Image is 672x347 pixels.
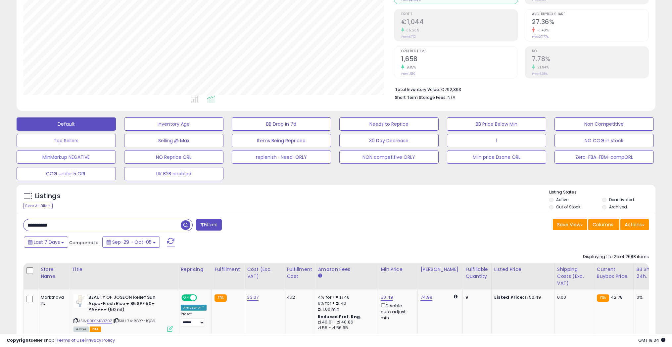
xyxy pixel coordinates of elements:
[556,197,568,202] label: Active
[554,134,654,147] button: NO COG in stock
[554,151,654,164] button: Zero-FBA-FBM-compORL
[465,266,488,280] div: Fulfillable Quantity
[532,72,548,76] small: Prev: 6.38%
[17,167,116,180] button: COG under 5 ORL
[381,294,393,301] a: 50.49
[553,219,587,230] button: Save View
[318,314,361,320] b: Reduced Prof. Rng.
[535,65,549,70] small: 21.94%
[7,337,115,344] div: seller snap | |
[182,295,191,301] span: ON
[597,294,609,302] small: FBA
[532,18,648,27] h2: 27.36%
[232,117,331,131] button: BB Drop in 7d
[41,294,64,306] div: Marktnova PL
[609,197,634,202] label: Deactivated
[232,151,331,164] button: replenish -Need-ORLY
[318,266,375,273] div: Amazon Fees
[124,167,223,180] button: UK B2B enabled
[339,151,439,164] button: NON competitive ORLY
[494,294,549,300] div: zł 50.49
[549,189,655,195] p: Listing States:
[532,13,648,16] span: Avg. Buybox Share
[557,294,589,300] div: 0.00
[72,266,175,273] div: Title
[17,117,116,131] button: Default
[196,219,222,231] button: Filters
[41,266,66,280] div: Store Name
[620,219,649,230] button: Actions
[395,87,440,92] b: Total Inventory Value:
[638,337,665,343] span: 2025-10-13 19:34 GMT
[24,237,68,248] button: Last 7 Days
[124,151,223,164] button: NO Reprice ORL
[90,326,101,332] span: FBA
[69,239,100,246] span: Compared to:
[318,306,373,312] div: zł 1.00 min
[124,117,223,131] button: Inventory Age
[637,294,658,300] div: 0%
[494,266,552,273] div: Listed Price
[287,294,310,300] div: 4.12
[112,239,152,245] span: Sep-29 - Oct-05
[287,266,312,280] div: Fulfillment Cost
[401,35,416,39] small: Prev: €772
[196,295,207,301] span: OFF
[102,237,160,248] button: Sep-29 - Oct-05
[401,55,518,64] h2: 1,658
[535,28,549,33] small: -1.48%
[401,72,415,76] small: Prev: 1,519
[401,50,518,53] span: Ordered Items
[465,294,486,300] div: 9
[611,294,623,300] span: 42.78
[395,95,447,100] b: Short Term Storage Fees:
[401,13,518,16] span: Profit
[494,294,524,300] b: Listed Price:
[637,266,661,280] div: BB Share 24h.
[401,18,518,27] h2: €1,044
[557,266,591,287] div: Shipping Costs (Exc. VAT)
[447,117,546,131] button: BB Price Below Min
[215,266,241,273] div: Fulfillment
[404,28,419,33] small: 35.23%
[73,294,173,331] div: ASIN:
[247,266,281,280] div: Cost (Exc. VAT)
[532,50,648,53] span: ROI
[593,221,613,228] span: Columns
[588,219,619,230] button: Columns
[448,94,456,101] span: N/A
[318,300,373,306] div: 6% for > zł 40
[597,266,631,280] div: Current Buybox Price
[247,294,259,301] a: 33.07
[318,325,373,331] div: zł 55 - zł 56.65
[7,337,31,343] strong: Copyright
[232,134,331,147] button: Items Being Repriced
[318,320,373,325] div: zł 40.01 - zł 40.86
[17,134,116,147] button: Top Sellers
[554,117,654,131] button: Non Competitive
[57,337,85,343] a: Terms of Use
[381,302,412,321] div: Disable auto adjust min
[447,134,546,147] button: 1
[181,305,207,311] div: Amazon AI *
[181,266,209,273] div: Repricing
[381,266,415,273] div: Min Price
[215,294,227,302] small: FBA
[34,239,60,245] span: Last 7 Days
[17,151,116,164] button: MinMarkup NEGATIVE
[556,204,580,210] label: Out of Stock
[420,266,460,273] div: [PERSON_NAME]
[532,55,648,64] h2: 7.78%
[420,294,432,301] a: 74.99
[339,117,439,131] button: Needs to Reprice
[124,134,223,147] button: Selling @ Max
[404,65,416,70] small: 9.15%
[87,318,112,324] a: B0DFMGBZ9Z
[318,294,373,300] div: 4% for <= zł 40
[73,326,89,332] span: All listings currently available for purchase on Amazon
[583,254,649,260] div: Displaying 1 to 25 of 2688 items
[73,294,87,308] img: 21RvYgAoDiL._SL40_.jpg
[88,294,169,315] b: BEAUTY OF JOSEON Relief Sun Aqua-Fresh Rice + B5 SPF 50+ PA++++ (50 ml)
[395,85,644,93] li: €792,393
[86,337,115,343] a: Privacy Policy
